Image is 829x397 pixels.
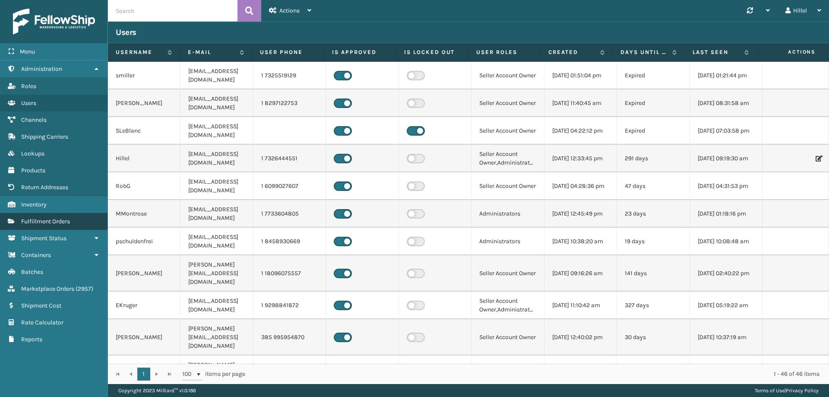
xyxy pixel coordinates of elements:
td: 23 days [617,200,690,228]
td: smiller [108,62,180,89]
td: Hillel [108,145,180,172]
span: Batches [21,268,43,276]
label: Last Seen [693,48,740,56]
td: pschuldenfrei [108,228,180,255]
a: 1 [137,368,150,381]
span: Lookups [21,150,44,157]
td: [DATE] 01:51:04 pm [544,62,617,89]
td: Seller Account Owner [471,117,544,145]
span: Products [21,167,45,174]
td: Seller Account Owner,Administrators [471,356,544,392]
td: [PERSON_NAME][EMAIL_ADDRESS][DOMAIN_NAME] [180,255,253,292]
td: [DATE] 12:45:49 pm [544,200,617,228]
span: Menu [20,48,35,55]
span: Containers [21,251,51,259]
span: Inventory [21,201,47,208]
td: [DATE] 11:40:45 am [544,89,617,117]
a: Terms of Use [755,387,785,394]
label: User phone [260,48,316,56]
td: [DATE] 10:44:20 am [544,356,617,392]
td: [EMAIL_ADDRESS][DOMAIN_NAME] [180,145,253,172]
span: Shipment Status [21,235,66,242]
td: 1 9298841872 [253,292,326,319]
td: [PERSON_NAME][EMAIL_ADDRESS][DOMAIN_NAME] [180,319,253,356]
td: [DATE] 10:38:20 am [544,228,617,255]
span: Return Addresses [21,184,68,191]
td: Expired [617,62,690,89]
span: Marketplace Orders [21,285,74,292]
div: 1 - 46 of 46 items [257,370,820,378]
td: [PERSON_NAME] [108,255,180,292]
label: Is Locked Out [404,48,460,56]
td: [DATE] 02:19:58 pm [690,356,763,392]
span: Rate Calculator [21,319,63,326]
td: 1 8458930669 [253,228,326,255]
td: 47 days [617,172,690,200]
td: SLeBlanc [108,117,180,145]
td: [DATE] 04:22:12 pm [544,117,617,145]
td: [DATE] 01:21:44 pm [690,62,763,89]
h3: Users [116,27,136,38]
td: Seller Account Owner [471,62,544,89]
i: Edit [816,156,821,162]
td: [PERSON_NAME] [108,89,180,117]
td: 291 days [617,145,690,172]
span: Channels [21,116,47,124]
td: Seller Account Owner,Administrators [471,292,544,319]
td: [EMAIL_ADDRESS][DOMAIN_NAME] [180,117,253,145]
td: Expired [617,356,690,392]
td: 1 7325519129 [253,62,326,89]
td: Seller Account Owner,Administrators [471,145,544,172]
td: 1 7326008882 [253,356,326,392]
span: Roles [21,83,36,90]
span: Actions [279,7,300,14]
td: [DATE] 11:10:42 am [544,292,617,319]
td: Seller Account Owner [471,319,544,356]
span: Fulfillment Orders [21,218,70,225]
td: [EMAIL_ADDRESS][DOMAIN_NAME] [180,62,253,89]
label: Is Approved [332,48,388,56]
td: Seller Account Owner [471,172,544,200]
img: logo [13,9,95,35]
td: MMontrose [108,200,180,228]
td: [EMAIL_ADDRESS][DOMAIN_NAME] [180,292,253,319]
td: [DATE] 12:40:02 pm [544,319,617,356]
label: Days until password expires [620,48,668,56]
td: 1 8297122753 [253,89,326,117]
td: 19 days [617,228,690,255]
td: [DATE] 02:40:22 pm [690,255,763,292]
td: [EMAIL_ADDRESS][DOMAIN_NAME] [180,200,253,228]
td: Administrators [471,200,544,228]
label: User Roles [476,48,532,56]
td: [EMAIL_ADDRESS][DOMAIN_NAME] [180,172,253,200]
p: Copyright 2023 Milliard™ v 1.0.186 [118,384,196,397]
td: [DATE] 07:03:58 pm [690,117,763,145]
td: [DATE] 10:37:19 am [690,319,763,356]
td: [DATE] 04:31:53 pm [690,172,763,200]
td: [DATE] 09:16:26 am [544,255,617,292]
td: 1 7733604805 [253,200,326,228]
span: items per page [182,368,245,381]
td: EKruger [108,292,180,319]
td: Administrators [471,228,544,255]
td: [DATE] 01:18:16 pm [690,200,763,228]
td: [DATE] 05:19:22 am [690,292,763,319]
td: 1 18096075557 [253,255,326,292]
td: [DATE] 08:31:58 am [690,89,763,117]
td: Expired [617,89,690,117]
span: 100 [182,370,195,378]
td: [PERSON_NAME] [108,319,180,356]
td: 30 days [617,319,690,356]
a: Privacy Policy [786,387,819,394]
td: Seller Account Owner [471,89,544,117]
label: E-mail [188,48,235,56]
span: Shipment Cost [21,302,61,309]
span: Users [21,99,36,107]
span: Reports [21,336,42,343]
td: [EMAIL_ADDRESS][DOMAIN_NAME] [180,228,253,255]
td: [EMAIL_ADDRESS][DOMAIN_NAME] [180,89,253,117]
td: [DATE] 10:08:48 am [690,228,763,255]
div: | [755,384,819,397]
td: 1 6099027607 [253,172,326,200]
td: Expired [617,117,690,145]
